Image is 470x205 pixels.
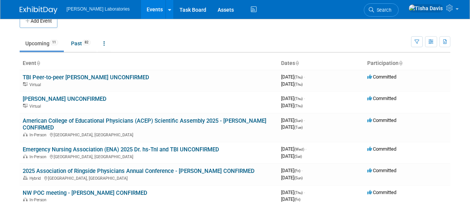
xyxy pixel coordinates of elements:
[82,40,91,45] span: 82
[294,176,303,180] span: (Sun)
[304,74,305,80] span: -
[294,154,302,159] span: (Sat)
[278,57,364,70] th: Dates
[294,104,303,108] span: (Thu)
[367,117,396,123] span: Committed
[29,154,49,159] span: In-Person
[294,197,300,202] span: (Fri)
[295,60,299,66] a: Sort by Start Date
[23,104,28,108] img: Virtual Event
[281,124,303,130] span: [DATE]
[367,96,396,101] span: Committed
[20,57,278,70] th: Event
[20,14,57,28] button: Add Event
[23,96,107,102] a: [PERSON_NAME] UNCONFIRMED
[50,40,58,45] span: 11
[294,147,304,151] span: (Wed)
[294,119,303,123] span: (Sun)
[364,57,450,70] th: Participation
[23,117,266,131] a: American College of Educational Physicians (ACEP) Scientific Assembly 2025 - [PERSON_NAME] CONFIRMED
[304,96,305,101] span: -
[65,36,96,51] a: Past82
[305,146,306,152] span: -
[294,191,303,195] span: (Thu)
[281,190,305,195] span: [DATE]
[281,103,303,108] span: [DATE]
[281,74,305,80] span: [DATE]
[374,7,391,13] span: Search
[20,6,57,14] img: ExhibitDay
[367,146,396,152] span: Committed
[281,168,303,173] span: [DATE]
[367,190,396,195] span: Committed
[23,133,28,136] img: In-Person Event
[23,146,219,153] a: Emergency Nursing Association (ENA) 2025 Dr. hs-TnI and TBI UNCONFIRMED
[281,96,305,101] span: [DATE]
[294,82,303,86] span: (Thu)
[301,168,303,173] span: -
[294,169,300,173] span: (Fri)
[304,190,305,195] span: -
[23,168,255,174] a: 2025 Association of Ringside Physicians Annual Conference - [PERSON_NAME] CONFIRMED
[23,176,28,180] img: Hybrid Event
[23,153,275,159] div: [GEOGRAPHIC_DATA], [GEOGRAPHIC_DATA]
[23,82,28,86] img: Virtual Event
[20,36,64,51] a: Upcoming11
[281,117,305,123] span: [DATE]
[23,197,28,201] img: In-Person Event
[281,196,300,202] span: [DATE]
[29,82,43,87] span: Virtual
[294,125,303,129] span: (Tue)
[23,175,275,181] div: [GEOGRAPHIC_DATA], [GEOGRAPHIC_DATA]
[23,131,275,137] div: [GEOGRAPHIC_DATA], [GEOGRAPHIC_DATA]
[294,97,303,101] span: (Thu)
[29,197,49,202] span: In-Person
[294,75,303,79] span: (Thu)
[408,4,443,12] img: Tisha Davis
[23,190,147,196] a: NW POC meeting - [PERSON_NAME] CONFIRMED
[29,104,43,109] span: Virtual
[281,81,303,87] span: [DATE]
[399,60,402,66] a: Sort by Participation Type
[364,3,399,17] a: Search
[66,6,130,12] span: [PERSON_NAME] Laboratories
[281,175,303,180] span: [DATE]
[367,168,396,173] span: Committed
[281,146,306,152] span: [DATE]
[23,74,149,81] a: TBI Peer-to-peer [PERSON_NAME] UNCONFIRMED
[23,154,28,158] img: In-Person Event
[29,176,43,181] span: Hybrid
[36,60,40,66] a: Sort by Event Name
[281,153,302,159] span: [DATE]
[367,74,396,80] span: Committed
[29,133,49,137] span: In-Person
[304,117,305,123] span: -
